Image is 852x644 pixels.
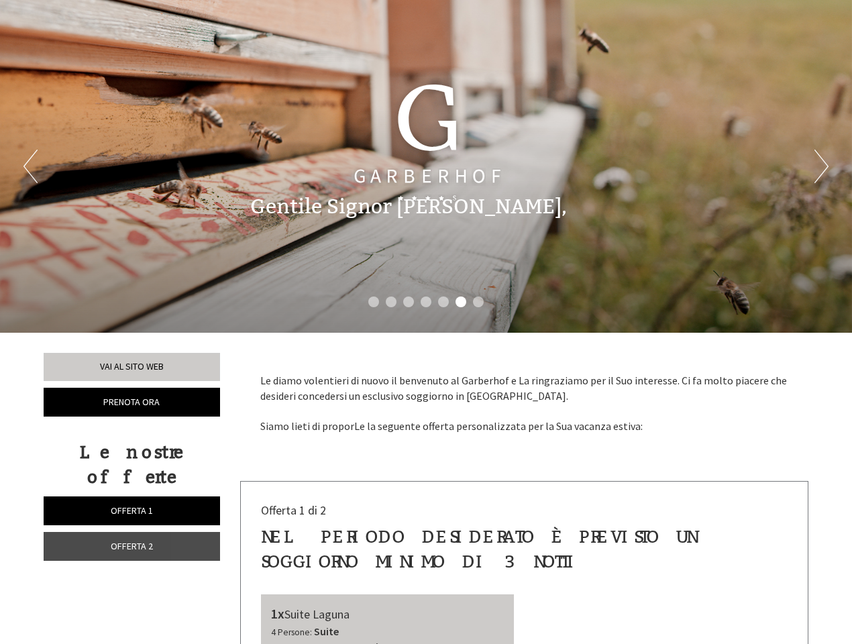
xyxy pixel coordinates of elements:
[314,625,339,638] b: Suite
[271,604,504,624] div: Suite Laguna
[44,388,220,417] a: Prenota ora
[250,196,567,218] h1: Gentile Signor [PERSON_NAME],
[23,150,38,183] button: Previous
[111,504,153,517] span: Offerta 1
[271,605,284,622] b: 1x
[44,440,220,490] div: Le nostre offerte
[260,373,789,434] p: Le diamo volentieri di nuovo il benvenuto al Garberhof e La ringraziamo per il Suo interesse. Ci ...
[44,353,220,381] a: Vai al sito web
[261,525,788,574] div: Nel periodo desiderato è previsto un soggiorno minimo di 3 notti
[111,540,153,552] span: Offerta 2
[814,150,829,183] button: Next
[271,627,312,638] small: 4 Persone:
[261,502,326,518] span: Offerta 1 di 2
